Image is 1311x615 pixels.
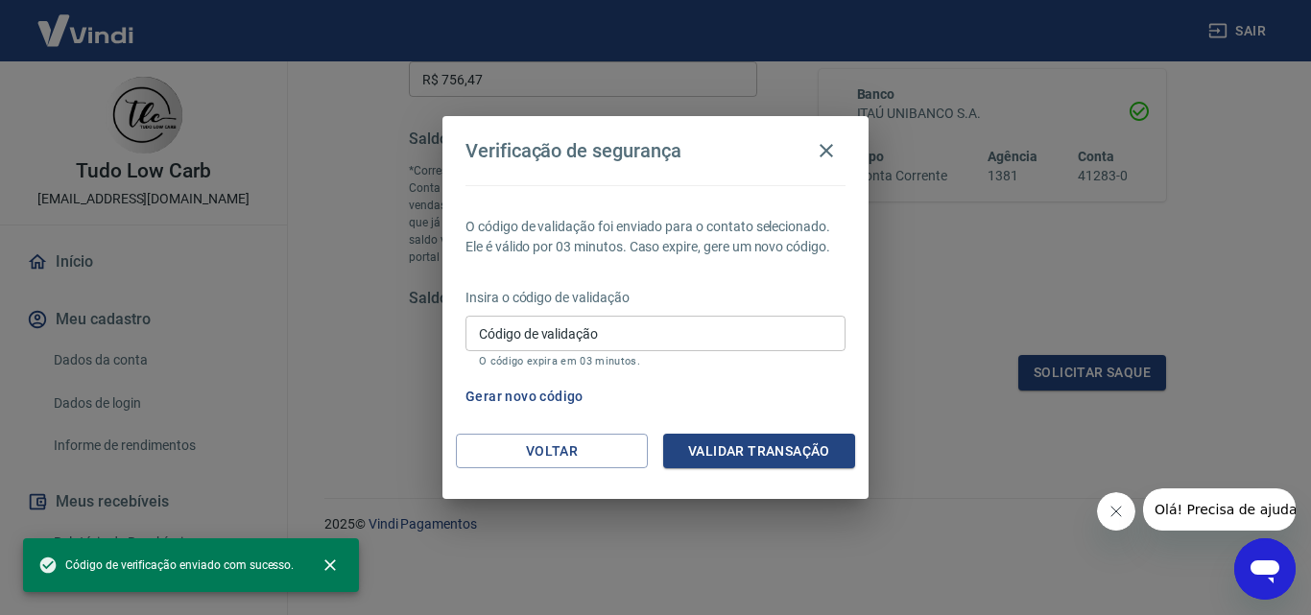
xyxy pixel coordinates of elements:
iframe: Mensagem da empresa [1143,488,1296,531]
h4: Verificação de segurança [465,139,681,162]
button: Voltar [456,434,648,469]
span: Olá! Precisa de ajuda? [12,13,161,29]
button: close [309,544,351,586]
iframe: Botão para abrir a janela de mensagens [1234,538,1296,600]
p: O código expira em 03 minutos. [479,355,832,367]
button: Validar transação [663,434,855,469]
span: Código de verificação enviado com sucesso. [38,556,294,575]
iframe: Fechar mensagem [1097,492,1135,531]
p: O código de validação foi enviado para o contato selecionado. Ele é válido por 03 minutos. Caso e... [465,217,846,257]
p: Insira o código de validação [465,288,846,308]
button: Gerar novo código [458,379,591,414]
